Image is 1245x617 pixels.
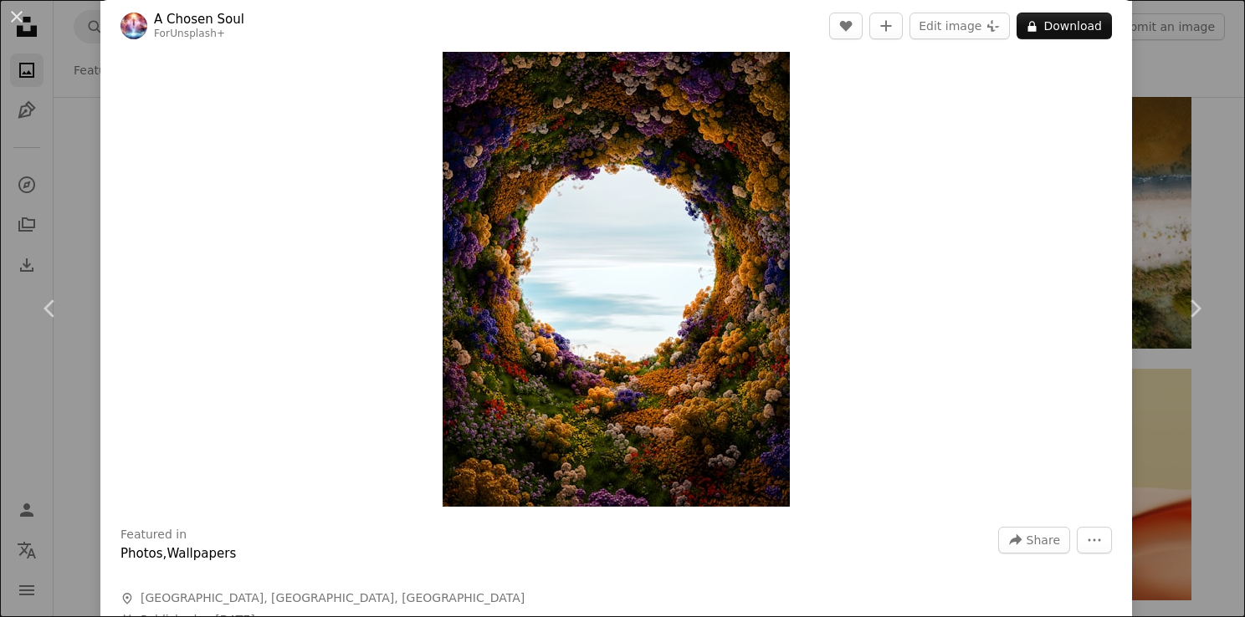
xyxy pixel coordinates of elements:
img: Go to A Chosen Soul's profile [120,13,147,39]
a: Unsplash+ [170,28,225,39]
a: Wallpapers [167,546,236,561]
button: Zoom in on this image [443,21,790,507]
div: For [154,28,244,41]
a: Next [1145,228,1245,389]
button: More Actions [1077,527,1112,553]
a: A Chosen Soul [154,11,244,28]
button: Edit image [909,13,1010,39]
h3: Featured in [120,527,187,543]
button: Download [1017,13,1112,39]
span: [GEOGRAPHIC_DATA], [GEOGRAPHIC_DATA], [GEOGRAPHIC_DATA] [141,590,525,607]
img: a circle of flowers with a sky in the background [443,21,790,507]
span: Share [1027,528,1060,553]
button: Add to Collection [869,13,903,39]
a: Photos [120,546,163,561]
button: Share this image [998,527,1070,553]
span: , [163,546,167,561]
button: Like [829,13,863,39]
